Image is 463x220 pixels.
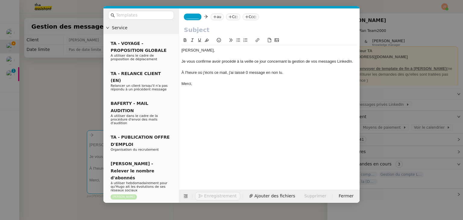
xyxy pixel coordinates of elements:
[111,84,168,91] span: Relancer un client lorsqu'il n'a pas répondu à un précédent message
[181,59,357,64] div: Je vous confirme avoir procédé à la veille ce jour concernant la gestion de vos messages LinkedIn.
[226,14,240,20] nz-tag: Cc:
[245,192,299,200] button: Ajouter des fichiers
[116,12,170,19] input: Templates
[111,135,170,146] span: TA - PUBLICATION OFFRE D'EMPLOI
[111,181,167,192] span: à utiliser hebdomadairement pour qu'Hugo ait les évolutions de ses réseaux sociaux
[195,192,240,200] button: Enregistrement
[111,161,154,180] span: [PERSON_NAME] - Relever le nombre d'abonnés
[301,192,330,200] button: Supprimer
[111,54,157,61] span: A utiliser dans le cadre de proposition de déplacement
[181,48,357,53] div: [PERSON_NAME],
[111,114,158,125] span: A utiliser dans le cadre de la procédure d'envoi des mails d'audition
[111,101,148,113] span: BAFERTY - MAIL AUDITION
[103,22,179,34] div: Service
[111,41,166,53] span: TA - VOYAGE - PROPOSITION GLOBALE
[111,71,161,83] span: TA - RELANCE CLIENT (EN)
[254,193,295,200] span: Ajouter des fichiers
[111,194,137,200] nz-tag: [PERSON_NAME]
[211,14,224,20] nz-tag: au
[339,193,354,200] span: Fermer
[181,70,357,75] div: À l'heure où j'écris ce mail, j'ai laissé 0 message en non lu.
[184,25,355,34] input: Subject
[186,15,199,19] span: _______
[111,148,159,152] span: Organisation du recrutement
[181,81,357,86] div: Merci,
[335,192,357,200] button: Fermer
[243,14,259,20] nz-tag: Ccc:
[112,24,176,31] span: Service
